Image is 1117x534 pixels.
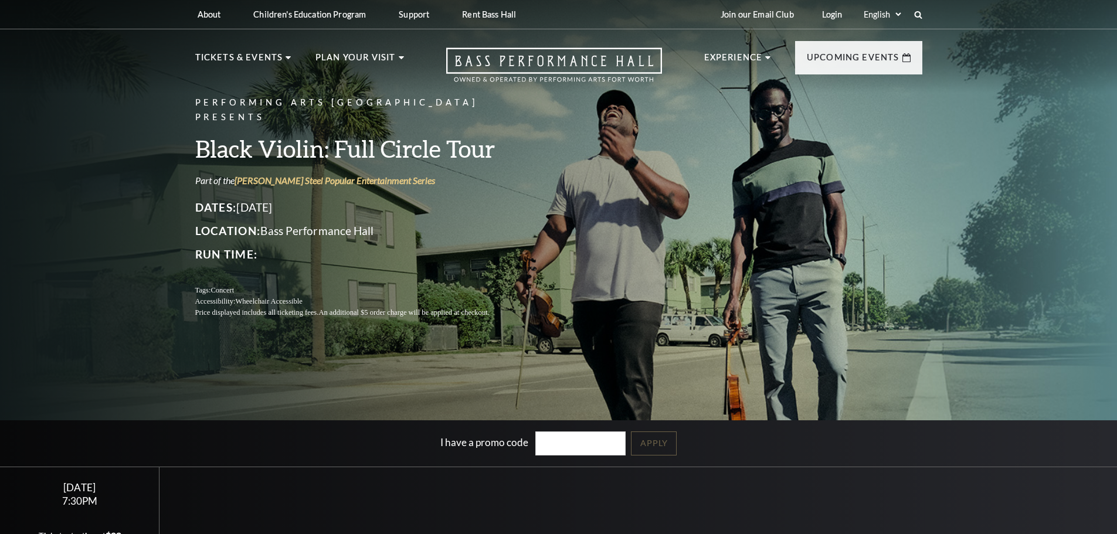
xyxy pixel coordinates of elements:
[253,9,366,19] p: Children's Education Program
[861,9,903,20] select: Select:
[195,50,283,72] p: Tickets & Events
[462,9,516,19] p: Rent Bass Hall
[440,436,528,448] label: I have a promo code
[315,50,396,72] p: Plan Your Visit
[195,174,518,187] p: Part of the
[195,307,518,318] p: Price displayed includes all ticketing fees.
[14,481,145,494] div: [DATE]
[195,224,261,237] span: Location:
[704,50,763,72] p: Experience
[198,9,221,19] p: About
[318,308,489,317] span: An additional $5 order charge will be applied at checkout.
[235,297,302,305] span: Wheelchair Accessible
[235,175,435,186] a: [PERSON_NAME] Steel Popular Entertainment Series
[195,134,518,164] h3: Black Violin: Full Circle Tour
[195,296,518,307] p: Accessibility:
[211,286,234,294] span: Concert
[195,285,518,296] p: Tags:
[807,50,899,72] p: Upcoming Events
[195,200,237,214] span: Dates:
[195,96,518,125] p: Performing Arts [GEOGRAPHIC_DATA] Presents
[14,496,145,506] div: 7:30PM
[195,198,518,217] p: [DATE]
[195,247,258,261] span: Run Time:
[399,9,429,19] p: Support
[195,222,518,240] p: Bass Performance Hall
